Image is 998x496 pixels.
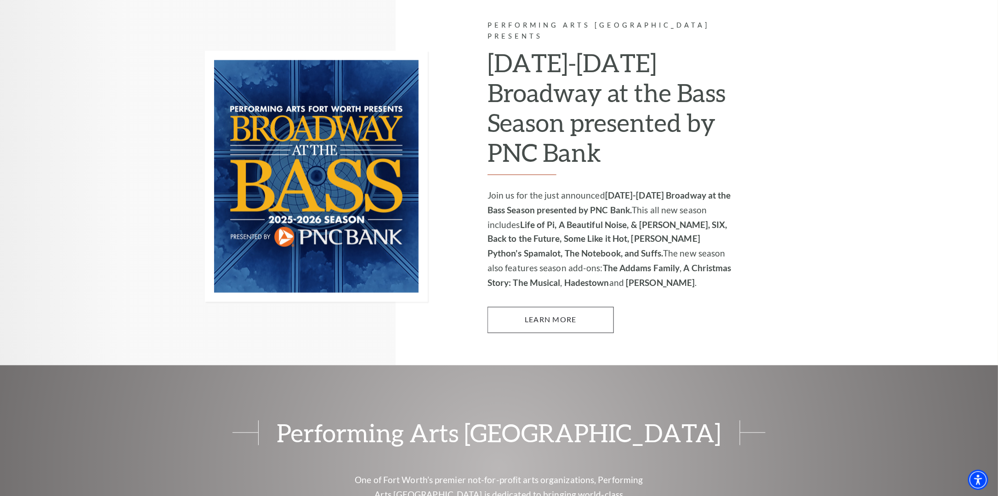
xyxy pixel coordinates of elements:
strong: The Addams Family [603,263,680,274]
span: Performing Arts [GEOGRAPHIC_DATA] [258,421,740,445]
strong: A Christmas Story: The Musical [488,263,731,288]
div: Accessibility Menu [968,470,988,490]
p: Join us for the just announced This all new season includes The new season also features season a... [488,188,733,291]
a: Learn More 2025-2026 Broadway at the Bass Season presented by PNC Bank [488,307,614,333]
strong: Life of Pi, A Beautiful Noise, & [PERSON_NAME], SIX, Back to the Future, Some Like it Hot, [PERSO... [488,219,727,259]
strong: [DATE]-[DATE] Broadway at the Bass Season presented by PNC Bank. [488,190,731,215]
img: Performing Arts Fort Worth Presents [205,51,428,302]
p: Performing Arts [GEOGRAPHIC_DATA] Presents [488,20,733,43]
strong: [PERSON_NAME] [626,278,695,288]
strong: Hadestown [564,278,609,288]
h2: [DATE]-[DATE] Broadway at the Bass Season presented by PNC Bank [488,48,733,175]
